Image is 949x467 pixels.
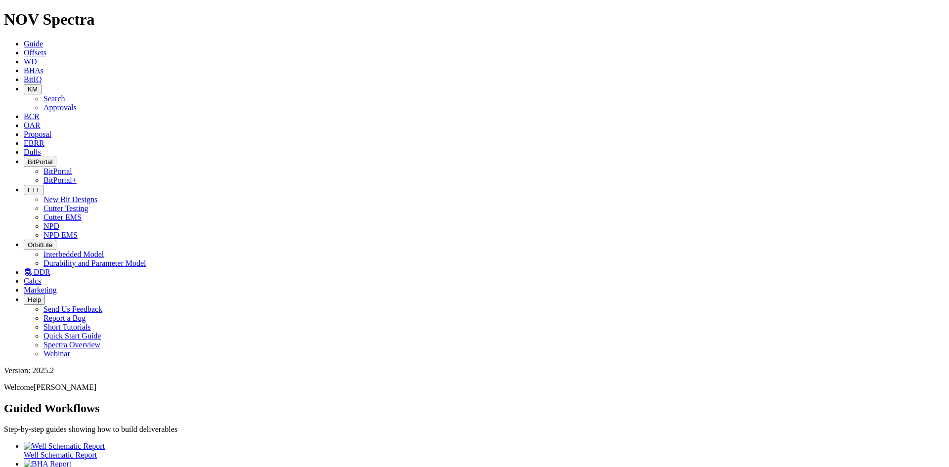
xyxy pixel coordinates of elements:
[43,259,146,267] a: Durability and Parameter Model
[24,40,43,48] a: Guide
[43,103,77,112] a: Approvals
[4,383,945,392] p: Welcome
[4,425,945,434] p: Step-by-step guides showing how to build deliverables
[28,241,52,249] span: OrbitLite
[24,57,37,66] a: WD
[43,314,86,322] a: Report a Bug
[34,268,50,276] span: DDR
[43,94,65,103] a: Search
[24,240,56,250] button: OrbitLite
[43,332,101,340] a: Quick Start Guide
[34,383,96,391] span: [PERSON_NAME]
[43,213,82,221] a: Cutter EMS
[4,402,945,415] h2: Guided Workflows
[43,305,102,313] a: Send Us Feedback
[24,286,57,294] a: Marketing
[24,157,56,167] button: BitPortal
[24,442,105,451] img: Well Schematic Report
[28,186,40,194] span: FTT
[24,442,945,459] a: Well Schematic Report Well Schematic Report
[4,10,945,29] h1: NOV Spectra
[24,66,43,75] a: BHAs
[43,167,72,175] a: BitPortal
[28,296,41,303] span: Help
[24,148,41,156] a: Dulls
[43,176,77,184] a: BitPortal+
[24,295,45,305] button: Help
[43,340,100,349] a: Spectra Overview
[24,112,40,121] a: BCR
[43,231,78,239] a: NPD EMS
[43,204,88,212] a: Cutter Testing
[24,185,43,195] button: FTT
[28,85,38,93] span: KM
[24,277,42,285] a: Calcs
[24,130,51,138] a: Proposal
[43,195,97,204] a: New Bit Designs
[24,451,97,459] span: Well Schematic Report
[24,75,42,84] a: BitIQ
[28,158,52,166] span: BitPortal
[24,139,44,147] a: EBRR
[24,84,42,94] button: KM
[24,48,46,57] a: Offsets
[43,250,104,258] a: Interbedded Model
[24,268,50,276] a: DDR
[43,222,59,230] a: NPD
[4,366,945,375] div: Version: 2025.2
[43,349,70,358] a: Webinar
[43,323,91,331] a: Short Tutorials
[24,121,41,129] a: OAR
